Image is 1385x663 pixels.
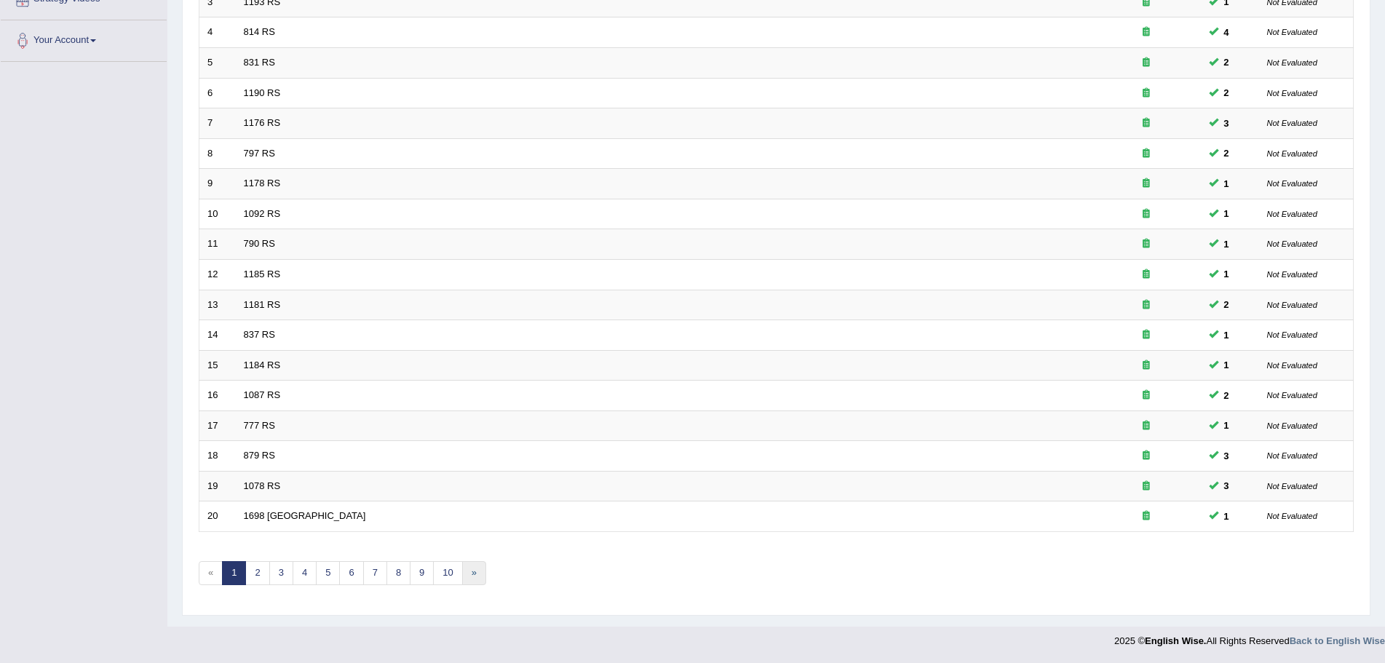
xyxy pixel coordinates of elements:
small: Not Evaluated [1267,28,1317,36]
a: 837 RS [244,329,275,340]
div: Exam occurring question [1100,359,1193,373]
div: Exam occurring question [1100,480,1193,493]
a: 797 RS [244,148,275,159]
span: You can still take this question [1218,25,1235,40]
a: 879 RS [244,450,275,461]
td: 14 [199,320,236,351]
div: 2025 © All Rights Reserved [1114,627,1385,648]
a: 6 [339,561,363,585]
span: You can still take this question [1218,55,1235,70]
div: Exam occurring question [1100,419,1193,433]
small: Not Evaluated [1267,119,1317,127]
div: Exam occurring question [1100,147,1193,161]
div: Exam occurring question [1100,25,1193,39]
span: You can still take this question [1218,85,1235,100]
small: Not Evaluated [1267,330,1317,339]
div: Exam occurring question [1100,116,1193,130]
div: Exam occurring question [1100,509,1193,523]
a: 1078 RS [244,480,281,491]
a: 1092 RS [244,208,281,219]
td: 17 [199,410,236,441]
small: Not Evaluated [1267,361,1317,370]
small: Not Evaluated [1267,482,1317,491]
small: Not Evaluated [1267,179,1317,188]
div: Exam occurring question [1100,207,1193,221]
div: Exam occurring question [1100,268,1193,282]
div: Exam occurring question [1100,298,1193,312]
a: 10 [433,561,462,585]
a: 1184 RS [244,360,281,370]
small: Not Evaluated [1267,239,1317,248]
small: Not Evaluated [1267,89,1317,98]
a: 790 RS [244,238,275,249]
small: Not Evaluated [1267,512,1317,520]
a: 7 [363,561,387,585]
div: Exam occurring question [1100,449,1193,463]
td: 11 [199,229,236,260]
td: 6 [199,78,236,108]
td: 20 [199,501,236,532]
a: 777 RS [244,420,275,431]
td: 13 [199,290,236,320]
div: Exam occurring question [1100,56,1193,70]
a: Your Account [1,20,167,57]
a: 9 [410,561,434,585]
td: 19 [199,471,236,501]
span: You can still take this question [1218,418,1235,433]
td: 16 [199,381,236,411]
a: 1185 RS [244,269,281,279]
a: 1178 RS [244,178,281,188]
a: 3 [269,561,293,585]
div: Exam occurring question [1100,237,1193,251]
span: You can still take this question [1218,116,1235,131]
a: 5 [316,561,340,585]
span: You can still take this question [1218,146,1235,161]
span: You can still take this question [1218,176,1235,191]
span: You can still take this question [1218,266,1235,282]
span: You can still take this question [1218,448,1235,464]
a: 8 [386,561,410,585]
td: 12 [199,259,236,290]
a: 1176 RS [244,117,281,128]
small: Not Evaluated [1267,391,1317,400]
a: 1190 RS [244,87,281,98]
small: Not Evaluated [1267,301,1317,309]
td: 9 [199,169,236,199]
span: « [199,561,223,585]
div: Exam occurring question [1100,328,1193,342]
a: Back to English Wise [1290,635,1385,646]
a: 1 [222,561,246,585]
a: 814 RS [244,26,275,37]
a: 1698 [GEOGRAPHIC_DATA] [244,510,366,521]
small: Not Evaluated [1267,421,1317,430]
div: Exam occurring question [1100,389,1193,402]
span: You can still take this question [1218,388,1235,403]
a: 1087 RS [244,389,281,400]
td: 10 [199,199,236,229]
a: » [462,561,486,585]
td: 8 [199,138,236,169]
span: You can still take this question [1218,237,1235,252]
a: 1181 RS [244,299,281,310]
div: Exam occurring question [1100,87,1193,100]
a: 2 [245,561,269,585]
span: You can still take this question [1218,509,1235,524]
div: Exam occurring question [1100,177,1193,191]
small: Not Evaluated [1267,270,1317,279]
small: Not Evaluated [1267,210,1317,218]
span: You can still take this question [1218,478,1235,493]
td: 15 [199,350,236,381]
a: 4 [293,561,317,585]
span: You can still take this question [1218,206,1235,221]
a: 831 RS [244,57,275,68]
small: Not Evaluated [1267,58,1317,67]
td: 7 [199,108,236,139]
strong: English Wise. [1145,635,1206,646]
small: Not Evaluated [1267,149,1317,158]
td: 4 [199,17,236,48]
td: 5 [199,48,236,79]
span: You can still take this question [1218,357,1235,373]
span: You can still take this question [1218,327,1235,343]
td: 18 [199,441,236,472]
